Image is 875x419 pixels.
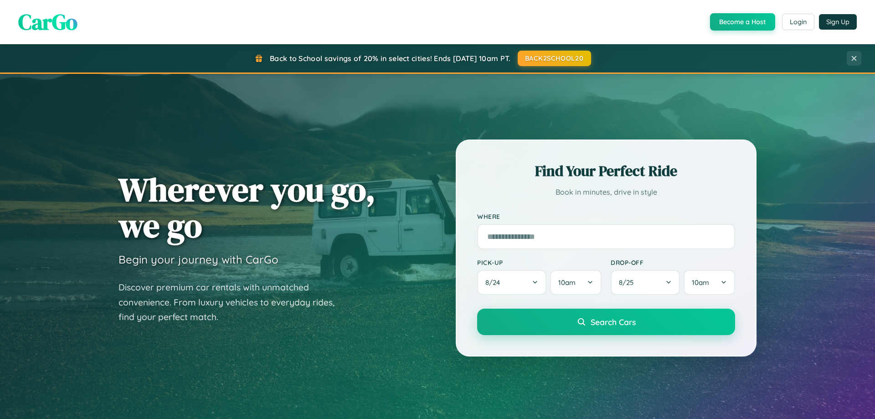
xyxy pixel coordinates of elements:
button: BACK2SCHOOL20 [518,51,591,66]
span: 10am [558,278,576,287]
span: 8 / 24 [485,278,504,287]
button: Login [782,14,814,30]
p: Discover premium car rentals with unmatched convenience. From luxury vehicles to everyday rides, ... [118,280,346,325]
button: 8/25 [611,270,680,295]
h2: Find Your Perfect Ride [477,161,735,181]
span: Back to School savings of 20% in select cities! Ends [DATE] 10am PT. [270,54,510,63]
span: 10am [692,278,709,287]
button: 10am [550,270,602,295]
label: Drop-off [611,259,735,266]
p: Book in minutes, drive in style [477,186,735,199]
label: Pick-up [477,259,602,266]
h1: Wherever you go, we go [118,171,376,243]
span: 8 / 25 [619,278,638,287]
button: 8/24 [477,270,546,295]
button: Sign Up [819,14,857,30]
button: Become a Host [710,13,775,31]
span: Search Cars [591,317,636,327]
h3: Begin your journey with CarGo [118,253,278,266]
span: CarGo [18,7,77,37]
button: Search Cars [477,309,735,335]
label: Where [477,212,735,220]
button: 10am [684,270,735,295]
